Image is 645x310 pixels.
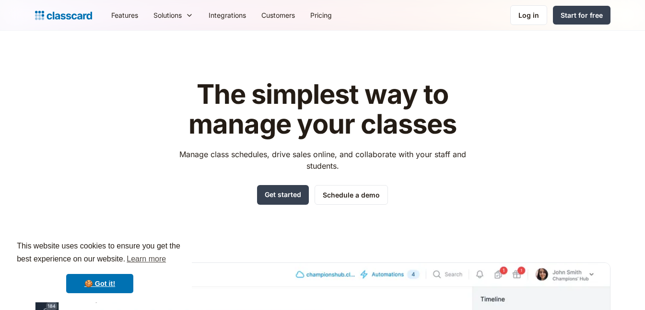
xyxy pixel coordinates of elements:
[518,10,539,20] div: Log in
[257,185,309,205] a: Get started
[66,274,133,293] a: dismiss cookie message
[170,149,475,172] p: Manage class schedules, drive sales online, and collaborate with your staff and students.
[104,4,146,26] a: Features
[315,185,388,205] a: Schedule a demo
[17,240,183,266] span: This website uses cookies to ensure you get the best experience on our website.
[561,10,603,20] div: Start for free
[125,252,167,266] a: learn more about cookies
[510,5,547,25] a: Log in
[303,4,340,26] a: Pricing
[146,4,201,26] div: Solutions
[254,4,303,26] a: Customers
[201,4,254,26] a: Integrations
[8,231,192,302] div: cookieconsent
[35,9,92,22] a: Logo
[153,10,182,20] div: Solutions
[553,6,610,25] a: Start for free
[170,80,475,139] h1: The simplest way to manage your classes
